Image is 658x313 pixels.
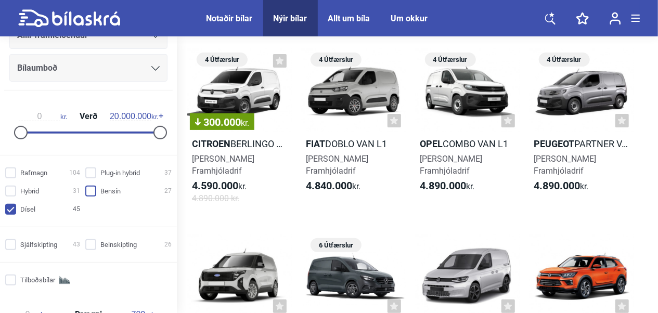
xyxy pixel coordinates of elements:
a: 4 ÚtfærslurOpelCombo Van L1[PERSON_NAME]Framhjóladrif4.890.000kr. [416,49,520,214]
span: Verð [77,112,100,121]
span: 37 [164,167,172,178]
h2: Doblo Van L1 [301,138,406,150]
span: 31 [73,186,80,197]
span: Beinskipting [100,239,137,250]
a: 4 Útfærslur300.000kr.CitroenBerlingo Van L1[PERSON_NAME]Framhjóladrif4.590.000kr.4.890.000 kr. [187,49,292,214]
span: Sjálfskipting [20,239,57,250]
span: 26 [164,239,172,250]
span: 4 Útfærslur [202,53,242,67]
h2: Combo Van L1 [416,138,520,150]
a: Um okkur [391,14,428,23]
a: Nýir bílar [274,14,307,23]
a: Allt um bíla [328,14,370,23]
span: kr. [241,118,249,128]
span: Bensín [100,186,121,197]
span: kr. [420,180,475,192]
h2: Berlingo Van L1 [187,138,292,150]
a: Notaðir bílar [207,14,253,23]
span: Tilboðsbílar [20,275,55,285]
span: 4 Útfærslur [430,53,471,67]
span: Rafmagn [20,167,47,178]
b: 4.590.000 [192,179,238,192]
span: [PERSON_NAME] Framhjóladrif [420,154,483,176]
span: [PERSON_NAME] Framhjóladrif [192,154,254,176]
span: 6 Útfærslur [316,238,356,252]
b: 4.840.000 [306,179,352,192]
span: Bílaumboð [17,61,57,75]
b: Fiat [306,138,325,149]
b: Peugeot [534,138,575,149]
a: 4 ÚtfærslurPeugeotPartner Van L1[PERSON_NAME]Framhjóladrif4.890.000kr. [530,49,634,214]
img: user-login.svg [610,12,621,25]
span: 43 [73,239,80,250]
span: Hybrid [20,186,39,197]
span: 45 [73,204,80,215]
span: 4.890.000 kr. [192,192,239,204]
span: 104 [69,167,80,178]
span: Dísel [20,204,35,215]
span: [PERSON_NAME] Framhjóladrif [534,154,597,176]
span: 27 [164,186,172,197]
span: 4 Útfærslur [544,53,585,67]
span: [PERSON_NAME] Framhjóladrif [306,154,368,176]
span: 300.000 [195,117,249,127]
b: Opel [420,138,443,149]
span: kr. [306,180,360,192]
a: 4 ÚtfærslurFiatDoblo Van L1[PERSON_NAME]Framhjóladrif4.840.000kr. [301,49,406,214]
span: kr. [192,180,247,192]
b: 4.890.000 [534,179,580,192]
h2: Partner Van L1 [530,138,634,150]
span: kr. [19,112,67,121]
span: kr. [110,112,158,121]
span: Plug-in hybrid [100,167,140,178]
b: Citroen [192,138,230,149]
span: kr. [534,180,589,192]
b: 4.890.000 [420,179,467,192]
span: 4 Útfærslur [316,53,356,67]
